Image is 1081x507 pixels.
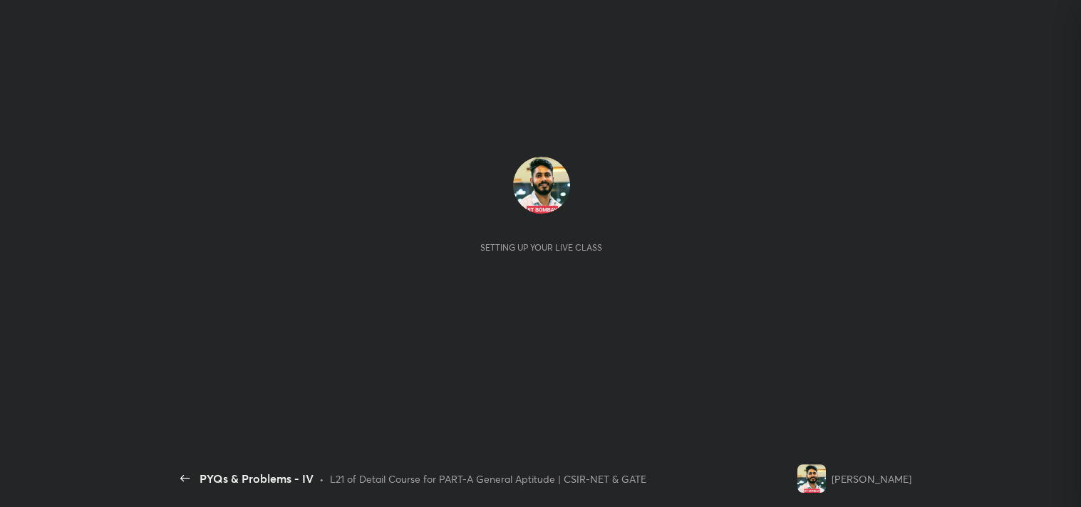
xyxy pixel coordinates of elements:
div: PYQs & Problems - IV [200,470,314,487]
div: Setting up your live class [480,242,602,253]
img: f94f666b75404537a3dc3abc1e0511f3.jpg [797,464,826,493]
div: L21 of Detail Course for PART-A General Aptitude | CSIR-NET & GATE [330,471,646,486]
img: f94f666b75404537a3dc3abc1e0511f3.jpg [513,157,570,214]
div: • [319,471,324,486]
div: [PERSON_NAME] [832,471,911,486]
